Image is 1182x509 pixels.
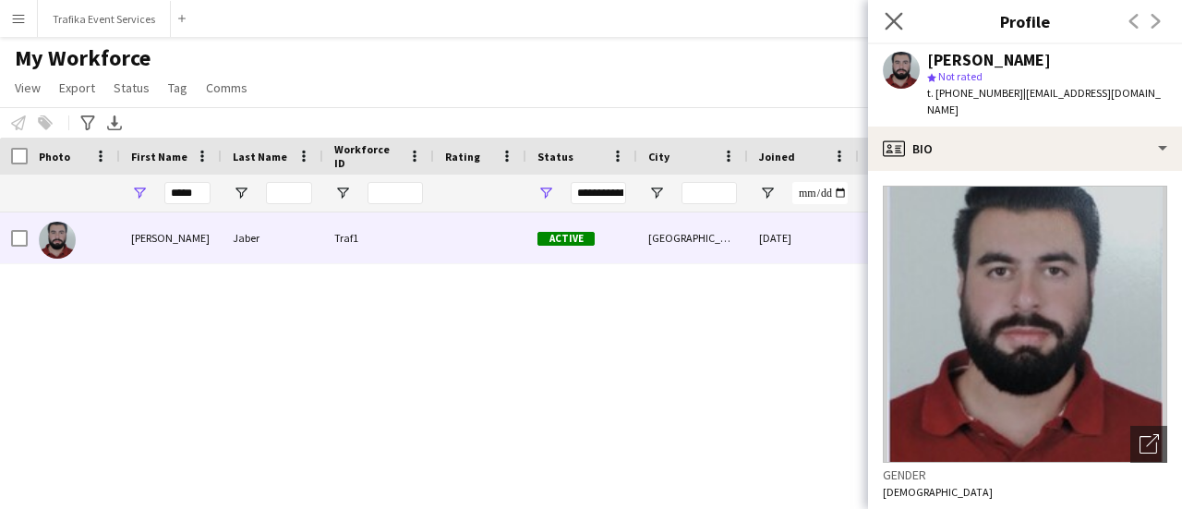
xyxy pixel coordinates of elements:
[164,182,211,204] input: First Name Filter Input
[868,127,1182,171] div: Bio
[106,76,157,100] a: Status
[445,150,480,164] span: Rating
[39,150,70,164] span: Photo
[927,86,1023,100] span: t. [PHONE_NUMBER]
[1130,426,1167,463] div: Open photos pop-in
[168,79,187,96] span: Tag
[52,76,103,100] a: Export
[537,185,554,201] button: Open Filter Menu
[648,185,665,201] button: Open Filter Menu
[233,150,287,164] span: Last Name
[938,69,983,83] span: Not rated
[334,185,351,201] button: Open Filter Menu
[15,44,151,72] span: My Workforce
[883,485,993,499] span: [DEMOGRAPHIC_DATA]
[883,467,1167,483] h3: Gender
[648,150,669,164] span: City
[199,76,255,100] a: Comms
[792,182,848,204] input: Joined Filter Input
[114,79,150,96] span: Status
[334,142,401,170] span: Workforce ID
[927,52,1051,68] div: [PERSON_NAME]
[103,112,126,134] app-action-btn: Export XLSX
[120,212,222,263] div: [PERSON_NAME]
[161,76,195,100] a: Tag
[222,212,323,263] div: Jaber
[266,182,312,204] input: Last Name Filter Input
[681,182,737,204] input: City Filter Input
[7,76,48,100] a: View
[759,150,795,164] span: Joined
[537,150,573,164] span: Status
[77,112,99,134] app-action-btn: Advanced filters
[759,185,776,201] button: Open Filter Menu
[883,186,1167,463] img: Crew avatar or photo
[131,150,187,164] span: First Name
[39,222,76,259] img: Maher Jaber
[15,79,41,96] span: View
[323,212,434,263] div: Traf1
[233,185,249,201] button: Open Filter Menu
[368,182,423,204] input: Workforce ID Filter Input
[537,232,595,246] span: Active
[637,212,748,263] div: [GEOGRAPHIC_DATA]
[927,86,1161,116] span: | [EMAIL_ADDRESS][DOMAIN_NAME]
[868,9,1182,33] h3: Profile
[59,79,95,96] span: Export
[206,79,247,96] span: Comms
[38,1,171,37] button: Trafika Event Services
[748,212,859,263] div: [DATE]
[131,185,148,201] button: Open Filter Menu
